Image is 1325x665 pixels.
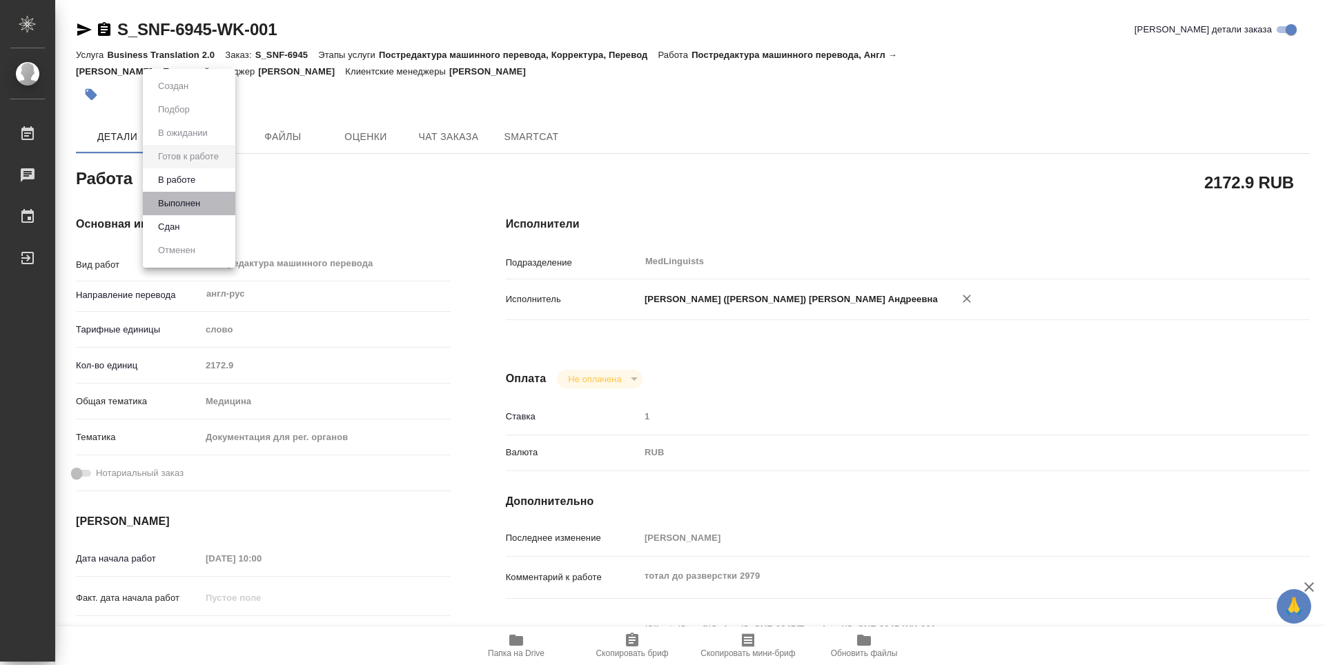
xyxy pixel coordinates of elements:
[154,79,193,94] button: Создан
[154,102,194,117] button: Подбор
[154,196,204,211] button: Выполнен
[154,219,184,235] button: Сдан
[154,243,199,258] button: Отменен
[154,126,212,141] button: В ожидании
[154,149,223,164] button: Готов к работе
[154,172,199,188] button: В работе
